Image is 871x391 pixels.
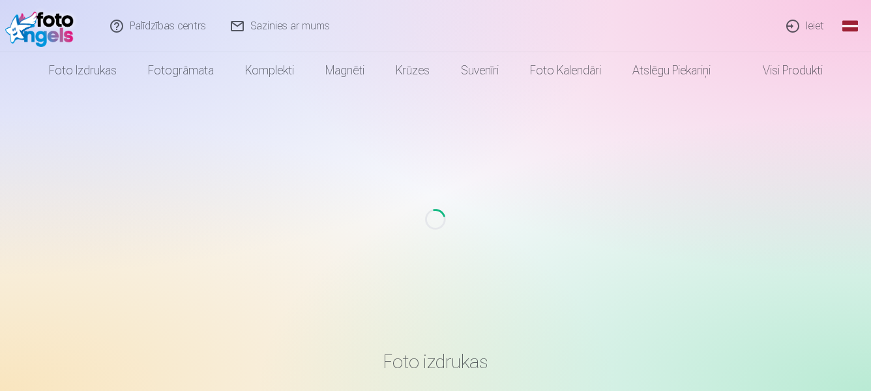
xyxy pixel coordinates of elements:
[132,52,229,89] a: Fotogrāmata
[445,52,514,89] a: Suvenīri
[310,52,380,89] a: Magnēti
[33,52,132,89] a: Foto izdrukas
[55,350,816,373] h3: Foto izdrukas
[5,5,80,47] img: /fa1
[726,52,838,89] a: Visi produkti
[380,52,445,89] a: Krūzes
[617,52,726,89] a: Atslēgu piekariņi
[229,52,310,89] a: Komplekti
[514,52,617,89] a: Foto kalendāri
